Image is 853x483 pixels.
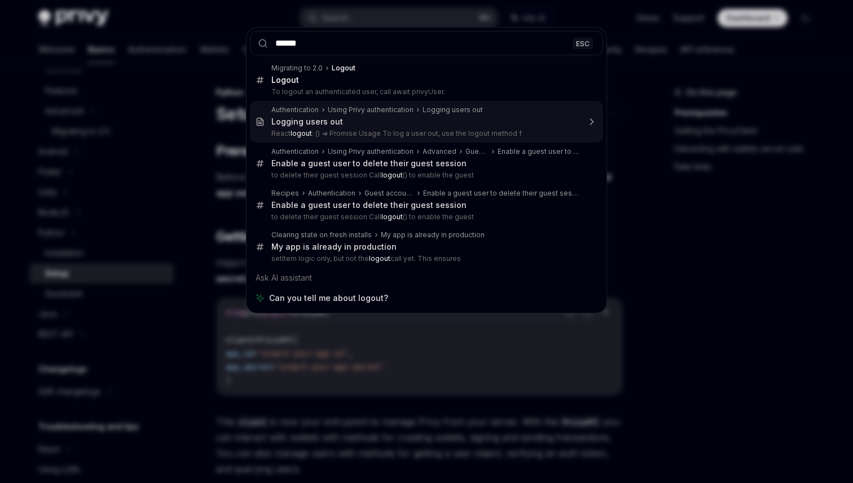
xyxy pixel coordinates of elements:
p: setItem logic only, but not the call yet. This ensures [271,254,579,263]
b: logout [369,254,390,263]
div: Migrating to 2.0 [271,64,323,73]
div: Enable a guest user to delete their guest session [423,189,579,198]
div: ESC [573,37,593,49]
div: Logging users out [423,105,483,114]
p: To logout an authenticated user, call await privyUser. [271,87,579,96]
div: Enable a guest user to delete their guest session [271,200,467,210]
div: Guest accounts [364,189,414,198]
div: Advanced [423,147,456,156]
p: to delete their guest session Call () to enable the guest [271,212,579,221]
div: Using Privy authentication [328,105,414,114]
b: Logout [332,64,355,72]
div: My app is already in production [271,242,397,252]
div: My app is already in production [381,231,485,240]
b: logout [381,171,403,179]
div: Authentication [271,147,319,156]
b: logout [291,129,312,138]
div: Enable a guest user to delete their guest session [498,147,579,156]
div: Authentication [271,105,319,114]
div: Authentication [308,189,355,198]
div: Guest accounts [465,147,489,156]
div: Using Privy authentication [328,147,414,156]
p: to delete their guest session Call () to enable the guest [271,171,579,180]
div: Ask AI assistant [250,268,603,288]
b: logout [381,212,403,221]
span: Can you tell me about logout? [269,293,388,304]
div: Clearing state on fresh installs [271,231,372,240]
div: Enable a guest user to delete their guest session [271,158,467,169]
div: Recipes [271,189,299,198]
div: Logging users out [271,117,343,127]
b: Logout [271,75,299,85]
p: React : () => Promise Usage To log a user out, use the logout method f [271,129,579,138]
